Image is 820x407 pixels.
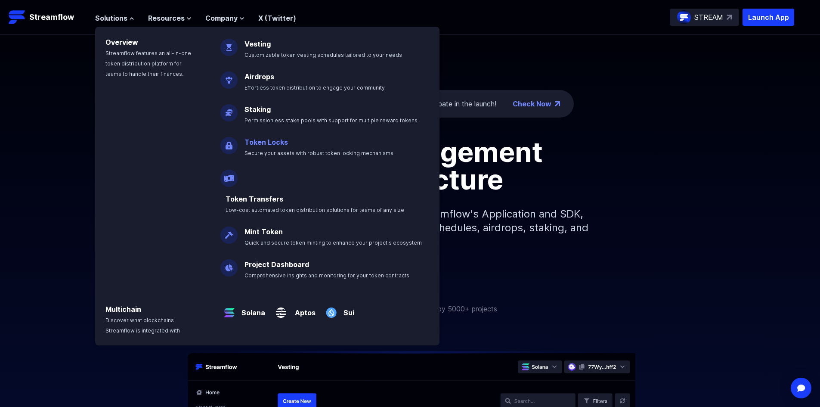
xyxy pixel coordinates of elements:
span: Streamflow features an all-in-one token distribution platform for teams to handle their finances. [105,50,191,77]
a: Project Dashboard [244,260,309,269]
span: Solutions [95,13,127,23]
a: STREAM [670,9,739,26]
a: Streamflow [9,9,87,26]
a: Check Now [513,99,551,109]
span: Resources [148,13,185,23]
img: streamflow-logo-circle.png [677,10,691,24]
img: top-right-arrow.png [555,101,560,106]
div: Open Intercom Messenger [791,378,811,398]
span: Customizable token vesting schedules tailored to your needs [244,52,402,58]
a: Vesting [244,40,271,48]
img: Token Locks [220,130,238,154]
span: Company [205,13,238,23]
span: Discover what blockchains Streamflow is integrated with [105,317,180,334]
p: STREAM [694,12,723,22]
span: Comprehensive insights and monitoring for your token contracts [244,272,409,279]
button: Solutions [95,13,134,23]
img: Project Dashboard [220,252,238,277]
img: Staking [220,97,238,121]
p: Streamflow [29,11,74,23]
a: Aptos [290,301,316,318]
span: Effortless token distribution to engage your community [244,84,385,91]
a: Token Locks [244,138,288,146]
button: Launch App [743,9,794,26]
span: Low-cost automated token distribution solutions for teams of any size [226,207,404,213]
a: Airdrops [244,72,274,81]
img: Airdrops [220,65,238,89]
a: Multichain [105,305,141,314]
a: Token Transfers [226,195,283,203]
a: Solana [238,301,265,318]
a: Staking [244,105,271,114]
img: Solana [220,297,238,321]
img: Aptos [272,297,290,321]
a: Overview [105,38,138,47]
img: Payroll [220,163,238,187]
a: Mint Token [244,227,283,236]
span: Permissionless stake pools with support for multiple reward tokens [244,117,418,124]
img: Mint Token [220,220,238,244]
img: Sui [322,297,340,321]
span: Secure your assets with robust token locking mechanisms [244,150,393,156]
button: Company [205,13,244,23]
a: Sui [340,301,354,318]
img: top-right-arrow.svg [727,15,732,20]
img: Streamflow Logo [9,9,26,26]
a: X (Twitter) [258,14,296,22]
button: Resources [148,13,192,23]
span: Quick and secure token minting to enhance your project's ecosystem [244,239,422,246]
img: Vesting [220,32,238,56]
p: Trusted by 5000+ projects [411,304,497,314]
